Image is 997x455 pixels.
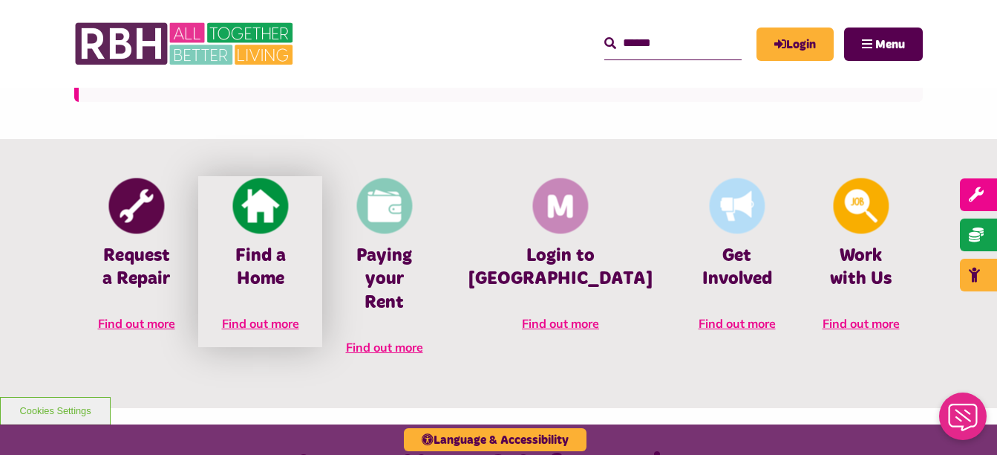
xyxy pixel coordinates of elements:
[446,176,675,347] a: Membership And Mutuality Login to [GEOGRAPHIC_DATA] Find out more
[930,388,997,455] iframe: Netcall Web Assistant for live chat
[74,15,297,73] img: RBH
[108,178,164,234] img: Report Repair
[220,245,300,291] h4: Find a Home
[844,28,923,61] button: Navigation
[833,178,889,234] img: Looking For A Job
[97,245,176,291] h4: Request a Repair
[232,178,288,234] img: Find A Home
[322,176,446,370] a: Pay Rent Paying your Rent Find out more
[697,245,777,291] h4: Get Involved
[522,316,599,331] span: Find out more
[604,28,742,59] input: Search
[709,178,765,234] img: Get Involved
[198,176,322,347] a: Find A Home Find a Home Find out more
[468,245,653,291] h4: Login to [GEOGRAPHIC_DATA]
[821,245,900,291] h4: Work with Us
[74,176,198,347] a: Report Repair Request a Repair Find out more
[823,316,900,331] span: Find out more
[356,178,412,234] img: Pay Rent
[799,176,923,347] a: Looking For A Job Work with Us Find out more
[533,178,589,234] img: Membership And Mutuality
[699,316,776,331] span: Find out more
[346,340,423,355] span: Find out more
[344,245,424,314] h4: Paying your Rent
[98,316,175,331] span: Find out more
[222,316,299,331] span: Find out more
[675,176,799,347] a: Get Involved Get Involved Find out more
[404,428,586,451] button: Language & Accessibility
[756,28,834,61] a: MyRBH
[875,39,905,51] span: Menu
